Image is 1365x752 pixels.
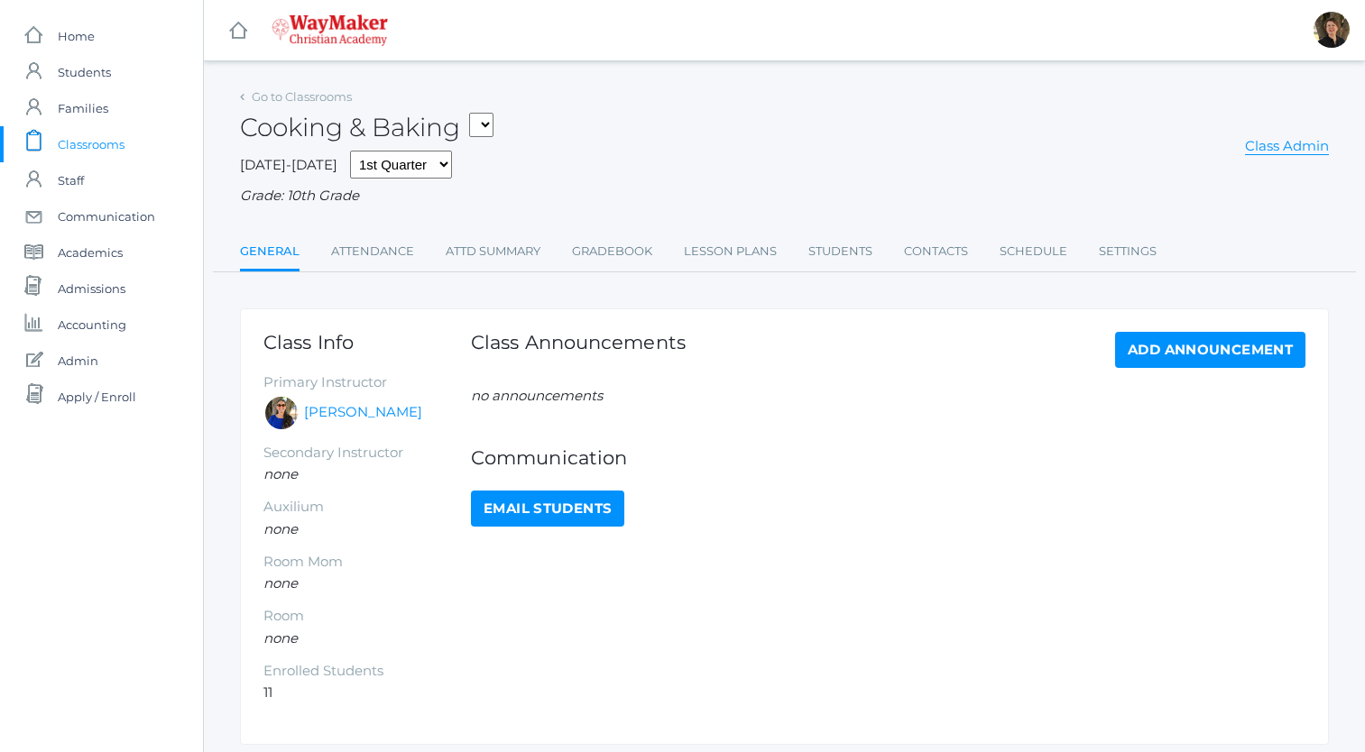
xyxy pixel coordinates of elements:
a: Add Announcement [1115,332,1305,368]
a: General [240,234,300,272]
h5: Primary Instructor [263,375,471,390]
h1: Class Info [263,332,471,353]
h5: Secondary Instructor [263,445,471,461]
a: [PERSON_NAME] [304,402,422,423]
h2: Cooking & Baking [240,114,493,142]
div: Dianna Renz [1314,12,1350,48]
h5: Room [263,609,471,624]
em: none [263,574,298,592]
a: Email Students [471,491,624,527]
em: none [263,520,298,537]
a: Contacts [904,234,968,270]
h1: Class Announcements [471,332,686,363]
h5: Room Mom [263,555,471,570]
em: none [263,629,298,647]
div: Grade: 10th Grade [240,186,1329,206]
a: Students [808,234,872,270]
span: Communication [58,198,155,234]
span: Accounting [58,307,126,343]
span: Home [58,18,95,54]
a: Attendance [331,234,414,270]
span: Admissions [58,271,125,307]
span: Apply / Enroll [58,379,136,415]
span: Families [58,90,108,126]
a: Gradebook [572,234,652,270]
li: 11 [263,683,471,703]
em: no announcements [471,387,603,404]
h5: Auxilium [263,500,471,515]
span: [DATE]-[DATE] [240,156,337,173]
span: Academics [58,234,123,271]
a: Go to Classrooms [252,89,352,104]
span: Classrooms [58,126,125,162]
a: Class Admin [1245,137,1329,155]
a: Attd Summary [446,234,540,270]
span: Students [58,54,111,90]
a: Lesson Plans [684,234,777,270]
h1: Communication [471,447,1305,468]
a: Schedule [1000,234,1067,270]
em: none [263,465,298,482]
span: Staff [58,162,84,198]
span: Admin [58,343,98,379]
a: Settings [1099,234,1157,270]
div: Stephanie Todhunter [263,395,300,431]
img: 4_waymaker-logo-stack-white.png [272,14,388,46]
h5: Enrolled Students [263,664,471,679]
